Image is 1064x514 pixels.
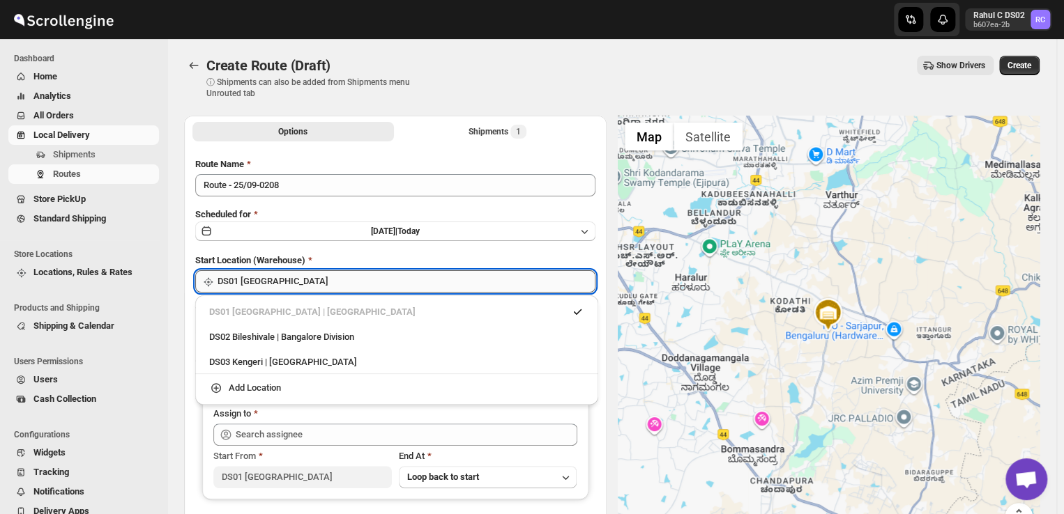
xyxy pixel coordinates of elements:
span: Home [33,71,57,81]
span: Cash Collection [33,394,96,404]
span: All Orders [33,110,74,120]
span: 1 [516,126,521,137]
span: Route Name [195,159,244,169]
button: Show street map [625,123,674,150]
li: DS03 Kengeri [195,348,598,374]
button: Shipping & Calendar [8,316,159,336]
text: RC [1035,15,1045,24]
span: Create [1008,60,1031,71]
button: Shipments [8,145,159,164]
img: ScrollEngine [11,2,116,37]
button: [DATE]|Today [195,221,595,241]
span: Routes [53,169,81,179]
div: Assign to [213,407,251,421]
button: Home [8,67,159,86]
span: Today [397,226,420,236]
span: Create Route (Draft) [206,57,330,74]
p: ⓘ Shipments can also be added from Shipments menu Unrouted tab [206,77,426,99]
button: Users [8,370,159,389]
span: Notifications [33,486,84,497]
span: Shipping & Calendar [33,320,114,331]
span: Configurations [14,429,160,440]
span: Show Drivers [936,60,985,71]
button: Cash Collection [8,389,159,409]
p: b607ea-2b [973,21,1025,29]
button: Notifications [8,482,159,501]
button: Create [999,56,1040,75]
span: Users [33,374,58,384]
button: All Route Options [192,122,394,141]
span: [DATE] | [371,226,397,236]
span: Start From [213,451,256,461]
span: Shipments [53,149,96,159]
span: Scheduled for [195,209,251,219]
button: Show Drivers [917,56,994,75]
button: Routes [8,164,159,184]
div: DS01 [GEOGRAPHIC_DATA] | [GEOGRAPHIC_DATA] [209,305,584,319]
span: Widgets [33,447,66,458]
p: Rahul C DS02 [973,10,1025,21]
div: DS02 Bileshivale | Bangalore Division [209,330,584,344]
span: Standard Shipping [33,213,106,224]
span: Locations, Rules & Rates [33,267,132,277]
span: Store PickUp [33,194,86,204]
button: Loop back to start [399,466,577,488]
li: DS02 Bileshivale [195,323,598,348]
div: End At [399,449,577,463]
span: Start Location (Warehouse) [195,255,305,265]
div: Add Location [229,381,281,395]
button: Routes [184,56,204,75]
span: Dashboard [14,53,160,64]
input: Search assignee [236,423,577,446]
button: Locations, Rules & Rates [8,263,159,282]
input: Search location [218,270,595,293]
span: Local Delivery [33,130,90,140]
button: Show satellite imagery [674,123,743,150]
span: Loop back to start [407,472,479,482]
span: Analytics [33,91,71,101]
div: DS03 Kengeri | [GEOGRAPHIC_DATA] [209,355,584,369]
span: Products and Shipping [14,302,160,313]
button: Selected Shipments [397,122,598,141]
input: Eg: Bengaluru Route [195,174,595,196]
button: All Orders [8,106,159,125]
span: Store Locations [14,249,160,260]
li: DS01 Sarjapur [195,301,598,323]
span: Tracking [33,467,69,477]
span: Options [278,126,307,137]
span: Users Permissions [14,356,160,367]
button: User menu [965,8,1051,31]
button: Widgets [8,443,159,462]
div: Open chat [1005,458,1047,500]
button: Tracking [8,462,159,482]
div: Shipments [469,125,526,139]
span: Rahul C DS02 [1031,10,1050,29]
button: Analytics [8,86,159,106]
